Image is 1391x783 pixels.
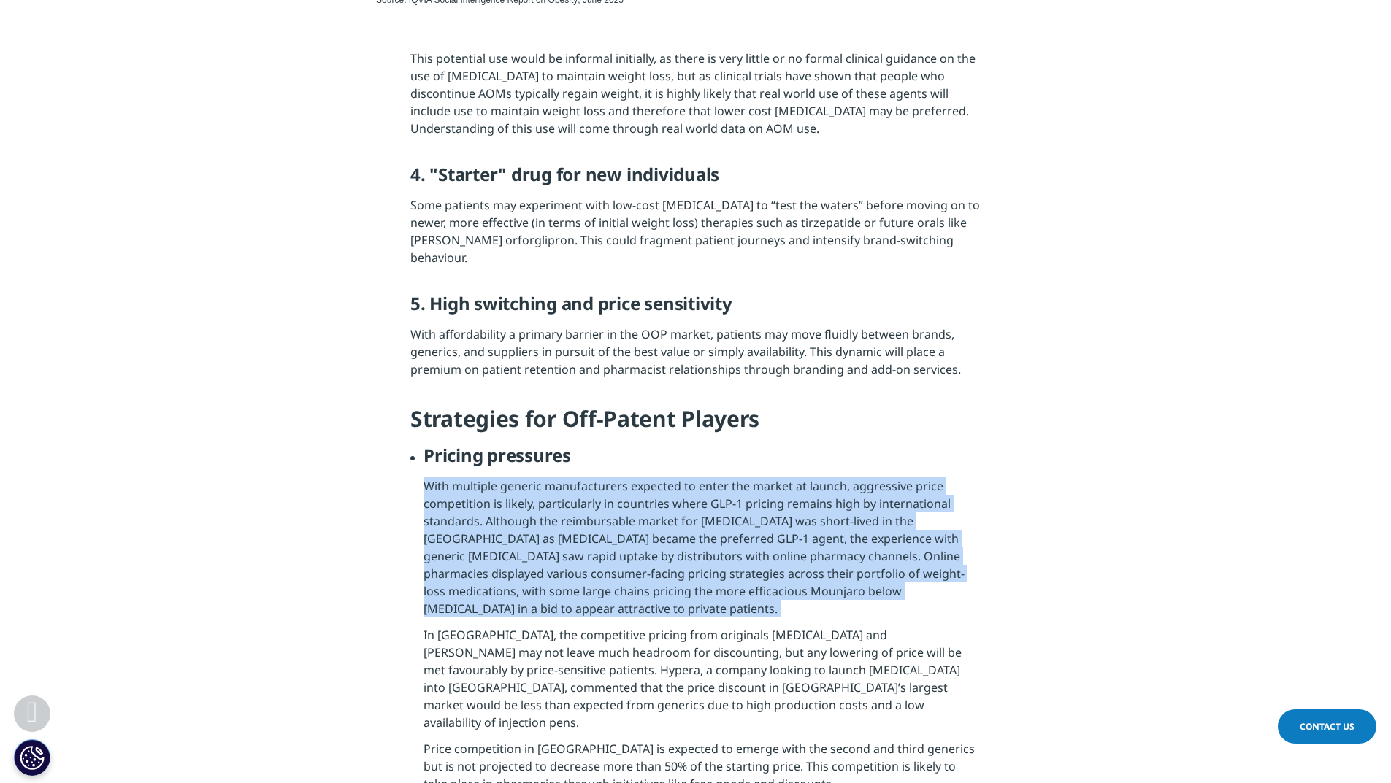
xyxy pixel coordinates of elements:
[410,163,981,196] h5: 4. "Starter" drug for new individuals
[410,196,981,275] p: Some patients may experiment with low-cost [MEDICAL_DATA] to “test the waters” before moving on t...
[410,50,981,146] p: This potential use would be informal initially, as there is very little or no formal clinical gui...
[1300,720,1354,733] span: Contact Us
[14,739,50,776] button: Cookies Settings
[410,293,981,325] h5: 5. High switching and price sensitivity
[410,404,981,444] h4: Strategies for Off-Patent Players
[1278,709,1376,744] a: Contact Us
[424,477,981,626] p: With multiple generic manufacturers expected to enter the market at launch, aggressive price comp...
[424,444,981,477] h5: Pricing pressures
[410,325,981,387] p: With affordability a primary barrier in the OOP market, patients may move fluidly between brands,...
[424,626,981,740] p: In [GEOGRAPHIC_DATA], the competitive pricing from originals [MEDICAL_DATA] and [PERSON_NAME] may...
